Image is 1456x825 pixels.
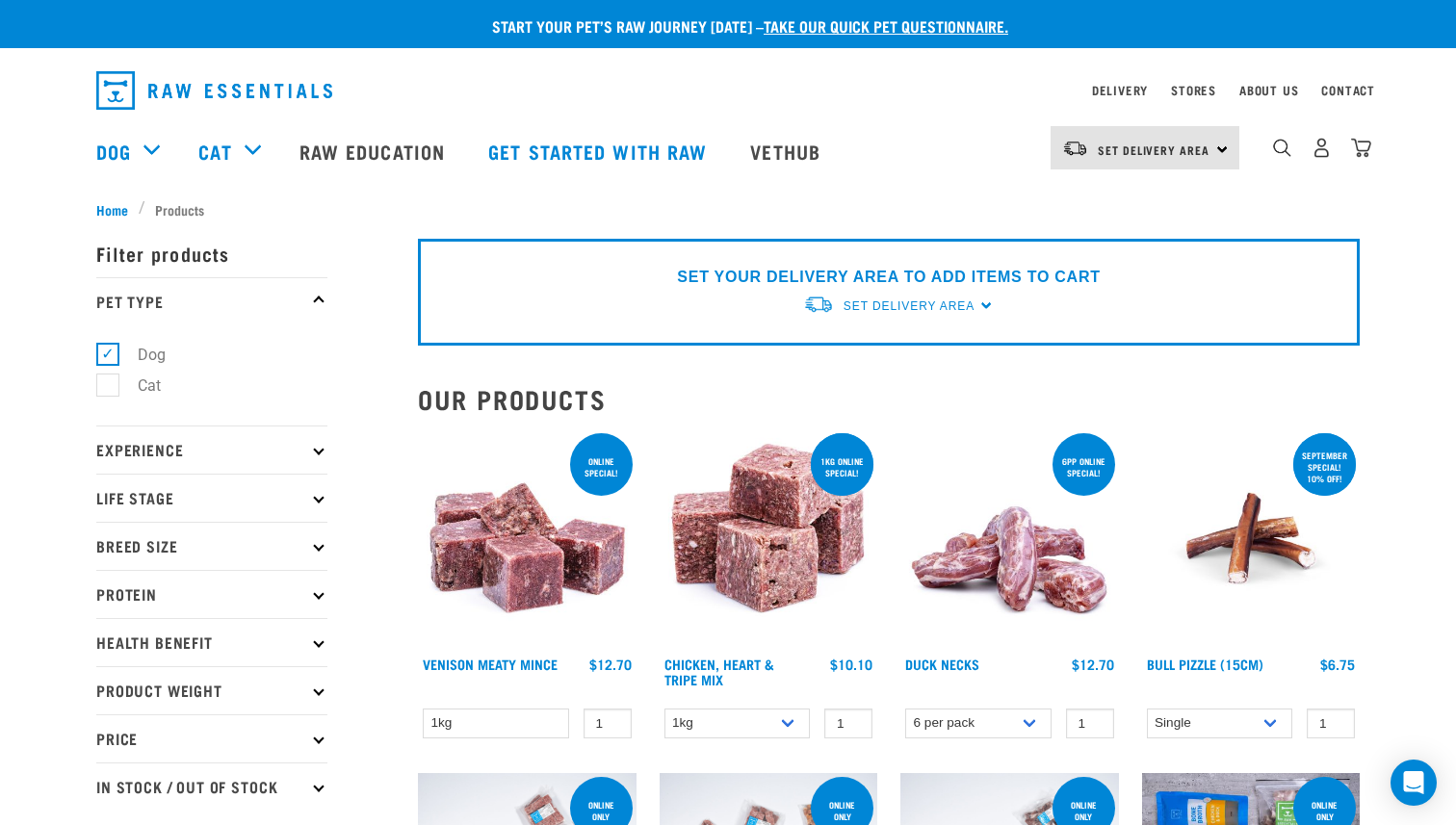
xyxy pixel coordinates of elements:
p: SET YOUR DELIVERY AREA TO ADD ITEMS TO CART [677,266,1100,289]
img: van-moving.png [1062,140,1088,157]
p: Life Stage [96,474,327,522]
p: Protein [96,570,327,618]
p: Pet Type [96,277,327,325]
div: 6pp online special! [1053,447,1115,487]
p: Breed Size [96,522,327,570]
span: Set Delivery Area [1098,146,1209,153]
img: 1117 Venison Meat Mince 01 [418,429,637,648]
div: 1kg online special! [811,447,873,487]
a: Get started with Raw [469,113,731,190]
div: $6.75 [1320,657,1355,672]
input: 1 [1066,709,1114,738]
a: Venison Meaty Mince [423,660,558,667]
input: 1 [1307,709,1355,738]
a: Cat [198,137,231,166]
p: Experience [96,425,327,474]
img: 1062 Chicken Heart Tripe Mix 01 [660,429,878,648]
img: Raw Essentials Logo [96,71,332,110]
a: Bull Pizzle (15cm) [1147,660,1263,667]
input: 1 [824,709,872,738]
a: Dog [96,137,131,166]
a: Home [96,199,139,219]
div: September special! 10% off! [1293,441,1356,493]
a: Raw Education [280,113,469,190]
a: About Us [1239,87,1298,93]
label: Dog [107,343,173,367]
nav: dropdown navigation [81,64,1375,117]
nav: breadcrumbs [96,199,1360,219]
p: Price [96,714,327,762]
p: Filter products [96,229,327,277]
img: Pile Of Duck Necks For Pets [900,429,1119,648]
img: user.png [1312,138,1332,158]
input: 1 [584,709,632,738]
div: ONLINE SPECIAL! [570,447,633,487]
p: Product Weight [96,666,327,714]
a: Stores [1171,87,1216,93]
div: $12.70 [589,657,632,672]
a: Delivery [1092,87,1148,93]
label: Cat [107,374,169,398]
a: Contact [1321,87,1375,93]
img: home-icon@2x.png [1351,138,1371,158]
a: Duck Necks [905,660,979,667]
img: home-icon-1@2x.png [1273,139,1291,157]
img: Bull Pizzle [1142,429,1361,648]
p: Health Benefit [96,618,327,666]
div: $12.70 [1072,657,1114,672]
a: take our quick pet questionnaire. [764,21,1008,30]
span: Home [96,199,128,219]
h2: Our Products [418,384,1360,414]
img: van-moving.png [803,295,834,315]
span: Set Delivery Area [844,299,975,313]
a: Chicken, Heart & Tripe Mix [664,660,774,683]
p: In Stock / Out Of Stock [96,762,327,811]
a: Vethub [731,113,845,190]
div: $10.10 [830,657,872,672]
div: Open Intercom Messenger [1391,760,1437,806]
